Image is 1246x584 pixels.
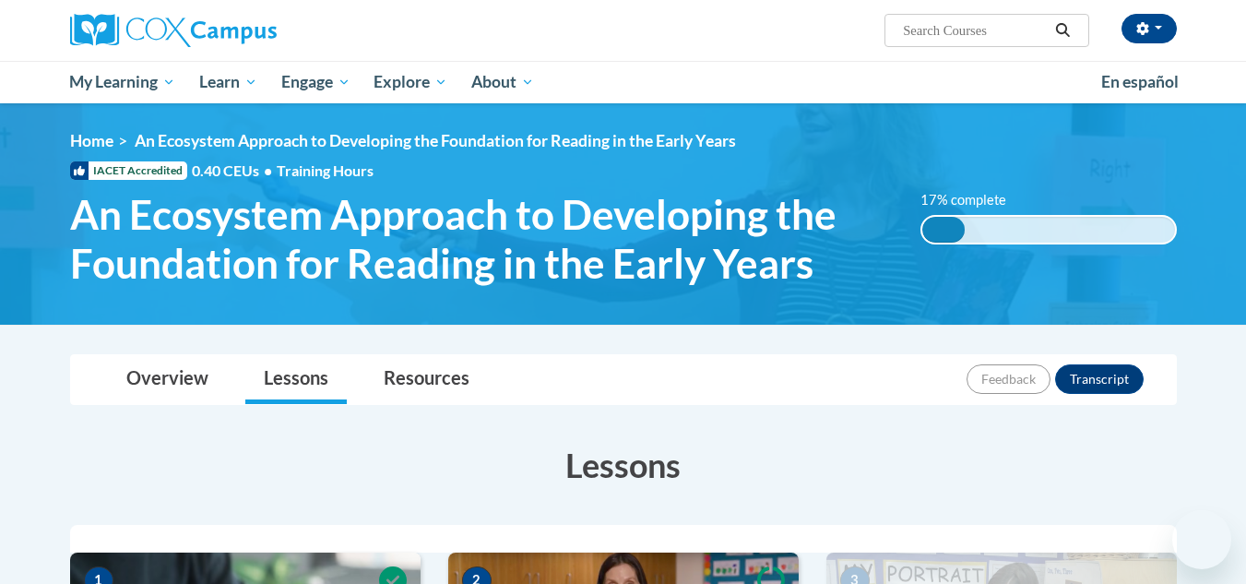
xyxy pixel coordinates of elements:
label: 17% complete [920,190,1026,210]
button: Feedback [967,364,1050,394]
a: Overview [108,355,227,404]
button: Transcript [1055,364,1144,394]
div: 17% complete [922,217,965,243]
span: Learn [199,71,257,93]
h3: Lessons [70,442,1177,488]
a: Home [70,131,113,150]
a: About [459,61,546,103]
span: An Ecosystem Approach to Developing the Foundation for Reading in the Early Years [70,190,894,288]
span: En español [1101,72,1179,91]
a: Lessons [245,355,347,404]
a: En español [1089,63,1191,101]
a: Resources [365,355,488,404]
button: Search [1049,19,1076,42]
input: Search Courses [901,19,1049,42]
span: Training Hours [277,161,374,179]
a: Explore [362,61,459,103]
span: Explore [374,71,447,93]
span: 0.40 CEUs [192,161,277,181]
a: Engage [269,61,362,103]
span: My Learning [69,71,175,93]
span: Engage [281,71,350,93]
a: Learn [187,61,269,103]
button: Account Settings [1121,14,1177,43]
span: IACET Accredited [70,161,187,180]
span: • [264,161,272,179]
a: Cox Campus [70,14,421,47]
iframe: Button to launch messaging window [1172,510,1231,569]
div: Main menu [42,61,1204,103]
img: Cox Campus [70,14,277,47]
span: An Ecosystem Approach to Developing the Foundation for Reading in the Early Years [135,131,736,150]
a: My Learning [58,61,188,103]
span: About [471,71,534,93]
